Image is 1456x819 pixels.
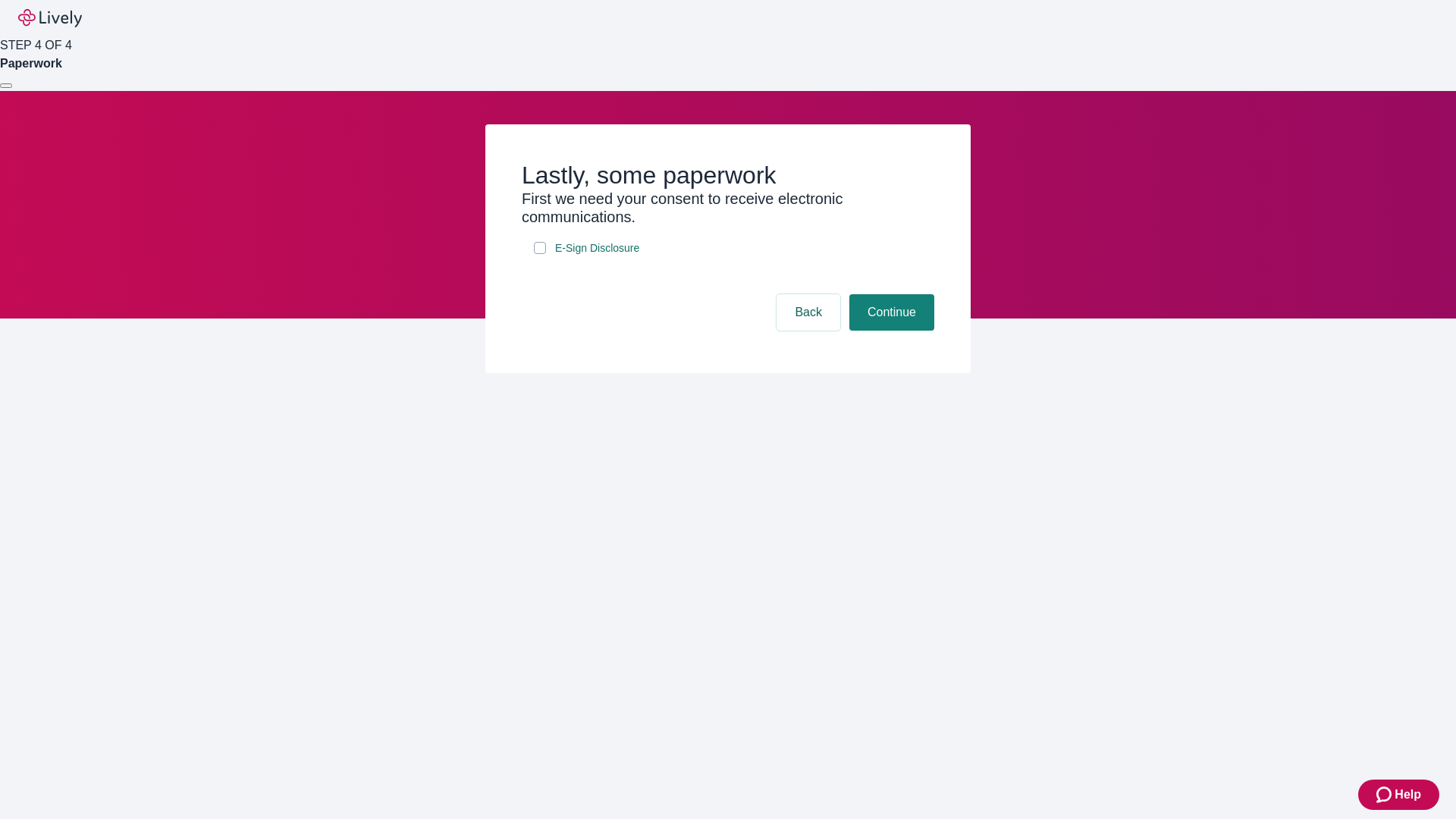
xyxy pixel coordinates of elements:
span: E-Sign Disclosure [555,240,639,256]
svg: Zendesk support icon [1376,786,1395,804]
button: Zendesk support iconHelp [1358,780,1439,810]
img: Lively [18,9,82,27]
span: Help [1395,786,1421,804]
button: Continue [849,294,934,331]
h2: Lastly, some paperwork [522,161,934,190]
button: Back [777,294,840,331]
h3: First we need your consent to receive electronic communications. [522,190,934,226]
a: e-sign disclosure document [552,239,642,258]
